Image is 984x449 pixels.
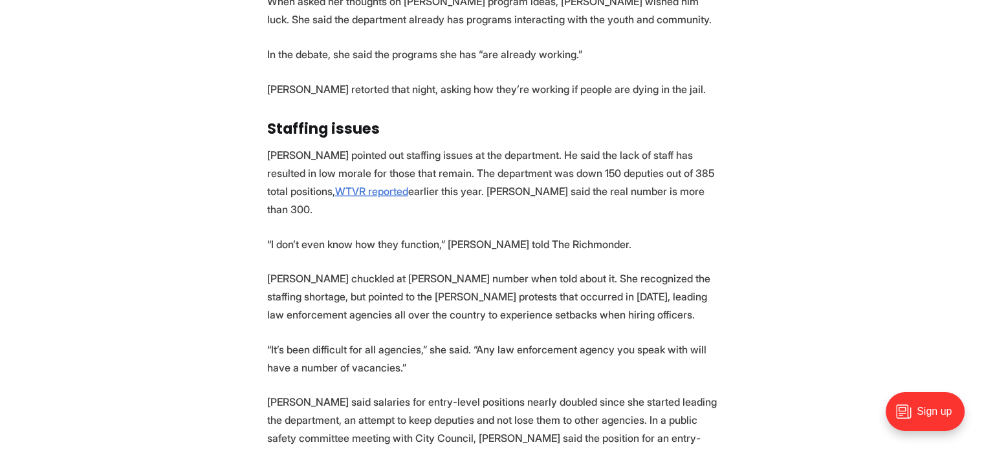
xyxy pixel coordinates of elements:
[267,146,717,218] p: [PERSON_NAME] pointed out staffing issues at the department. He said the lack of staff has result...
[267,80,717,98] p: [PERSON_NAME] retorted that night, asking how they’re working if people are dying in the jail.
[267,235,717,253] p: “I don’t even know how they function,” [PERSON_NAME] told The Richmonder.
[267,269,717,324] p: [PERSON_NAME] chuckled at [PERSON_NAME] number when told about it. She recognized the staffing sh...
[267,340,717,377] p: “It’s been difficult for all agencies,” she said. “Any law enforcement agency you speak with will...
[875,386,984,449] iframe: portal-trigger
[335,185,408,198] a: WTVR reported
[267,45,717,63] p: In the debate, she said the programs she has “are already working.”
[267,118,380,139] strong: Staffing issues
